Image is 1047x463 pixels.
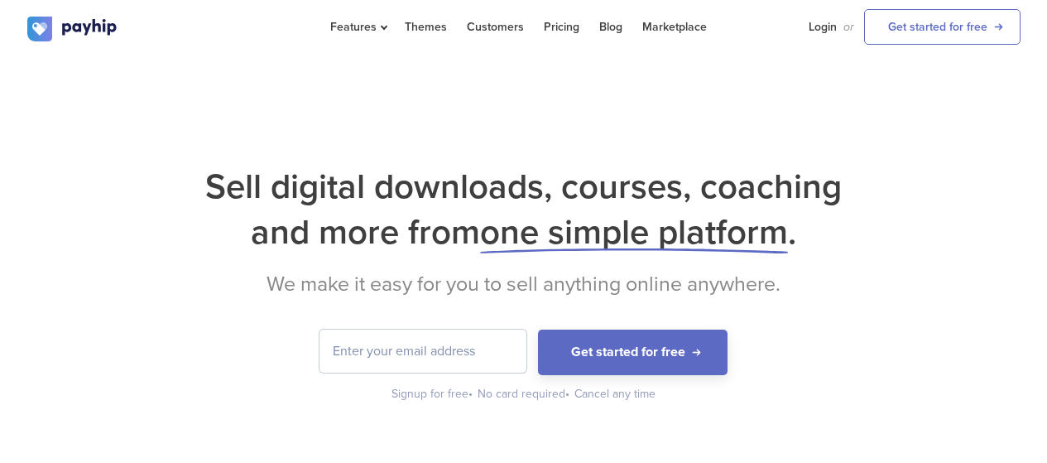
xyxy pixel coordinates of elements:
[538,330,728,375] button: Get started for free
[574,386,656,403] div: Cancel any time
[864,9,1021,45] a: Get started for free
[480,211,788,253] span: one simple platform
[319,330,526,373] input: Enter your email address
[788,211,796,253] span: .
[565,387,569,401] span: •
[468,387,473,401] span: •
[391,386,474,403] div: Signup for free
[27,164,1021,255] h1: Sell digital downloads, courses, coaching and more from
[478,386,571,403] div: No card required
[330,20,385,34] span: Features
[27,272,1021,297] h2: We make it easy for you to sell anything online anywhere.
[27,17,118,41] img: logo.svg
